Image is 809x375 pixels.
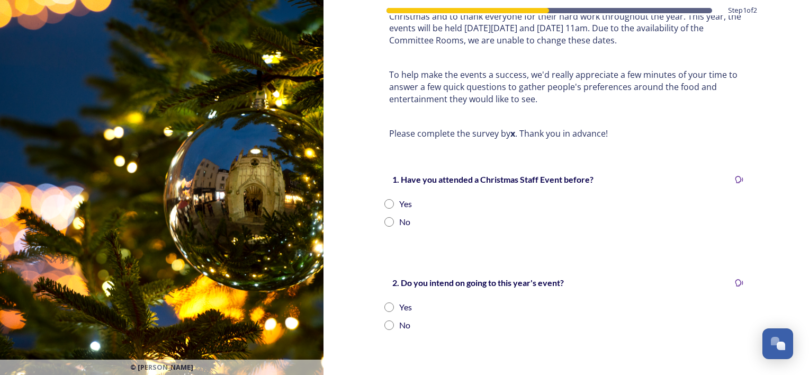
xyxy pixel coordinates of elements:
[389,69,744,105] p: To help make the events a success, we'd really appreciate a few minutes of your time to answer a ...
[392,278,564,288] strong: 2. Do you intend on going to this year's event?
[130,362,193,372] span: © [PERSON_NAME]
[728,5,757,15] span: Step 1 of 2
[392,174,594,184] strong: 1. Have you attended a Christmas Staff Event before?
[399,319,410,332] div: No
[399,198,412,210] div: Yes
[399,216,410,228] div: No
[399,301,412,314] div: Yes
[389,128,744,140] p: Please complete the survey by . Thank you in advance!
[510,128,515,139] strong: x
[762,328,793,359] button: Open Chat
